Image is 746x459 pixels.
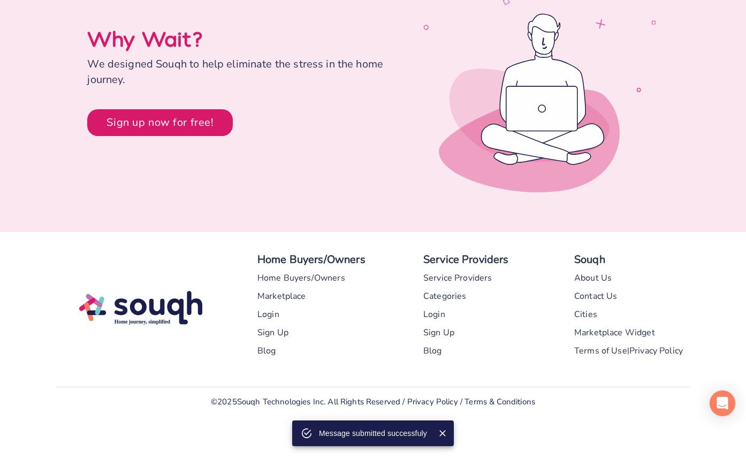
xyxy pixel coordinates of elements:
[257,342,276,360] a: Blog
[627,342,629,360] div: |
[87,25,421,51] div: Why Wait?
[629,342,683,360] a: Privacy Policy
[574,305,597,323] a: Cities
[574,251,605,269] div: Souqh
[87,57,421,87] div: We designed Souqh to help eliminate the stress in the home journey.
[710,390,735,416] div: Open Intercom Messenger
[423,323,454,342] a: Sign Up
[257,251,366,269] div: Home Buyers/Owners
[574,342,627,360] a: Terms of Use
[574,323,655,342] a: Marketplace Widget
[436,426,450,440] button: Close
[423,305,445,323] a: Login
[423,342,442,360] a: Blog
[257,269,345,287] a: Home Buyers/Owners
[574,269,612,287] a: About Us
[87,109,233,136] button: Sign up now for free!
[574,287,618,305] a: Contact Us
[257,287,306,305] a: Marketplace
[106,113,214,132] div: Sign up now for free!
[257,323,288,342] a: Sign Up
[423,251,509,269] div: Service Providers
[319,424,427,443] div: Message submitted successfuly
[465,396,535,407] a: Terms & Conditions
[211,393,535,411] div: © 2025 Souqh Technologies Inc. All Rights Reserved / /
[257,305,279,323] a: Login
[423,287,467,305] a: Categories
[407,396,458,407] a: Privacy Policy
[423,269,492,287] a: Service Providers
[79,285,202,330] img: Souqh Logo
